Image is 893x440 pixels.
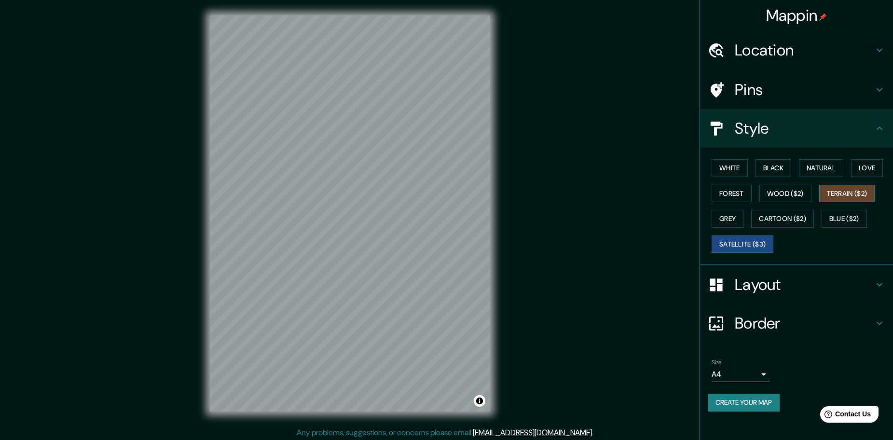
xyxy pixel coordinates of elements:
button: Natural [799,159,843,177]
button: Cartoon ($2) [751,210,814,228]
h4: Pins [735,80,874,99]
h4: Style [735,119,874,138]
label: Size [712,358,722,367]
div: A4 [712,367,769,382]
div: Style [700,109,893,148]
button: Wood ($2) [759,185,811,203]
div: Layout [700,265,893,304]
div: Pins [700,70,893,109]
h4: Border [735,314,874,333]
div: Border [700,304,893,343]
button: Terrain ($2) [819,185,875,203]
button: Forest [712,185,752,203]
div: . [593,427,595,439]
p: Any problems, suggestions, or concerns please email . [297,427,593,439]
h4: Layout [735,275,874,294]
div: . [595,427,597,439]
h4: Location [735,41,874,60]
img: pin-icon.png [819,13,827,21]
div: Location [700,31,893,69]
button: Blue ($2) [822,210,867,228]
button: Toggle attribution [474,395,485,407]
canvas: Map [210,15,490,412]
button: White [712,159,748,177]
button: Create your map [708,394,780,412]
button: Grey [712,210,743,228]
button: Satellite ($3) [712,235,773,253]
a: [EMAIL_ADDRESS][DOMAIN_NAME] [473,427,592,438]
h4: Mappin [766,6,827,25]
button: Love [851,159,883,177]
iframe: Help widget launcher [807,402,882,429]
button: Black [756,159,792,177]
